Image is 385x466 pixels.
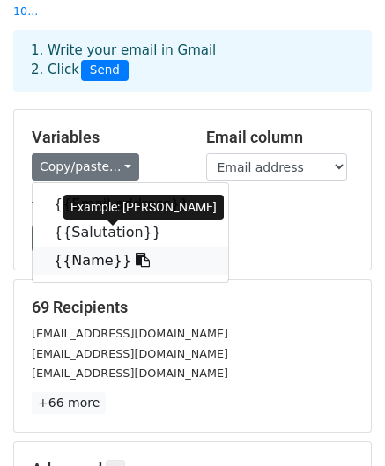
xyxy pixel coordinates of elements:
a: {{Name}} [33,247,228,275]
iframe: Chat Widget [297,381,385,466]
small: [EMAIL_ADDRESS][DOMAIN_NAME] [32,366,228,380]
a: Copy/paste... [32,153,139,181]
a: {{Email address}} [33,190,228,218]
h5: 69 Recipients [32,298,353,317]
a: +66 more [32,392,106,414]
h5: Email column [206,128,354,147]
a: {{Salutation}} [33,218,228,247]
small: [EMAIL_ADDRESS][DOMAIN_NAME] [32,347,228,360]
div: Example: [PERSON_NAME] [63,195,224,220]
h5: Variables [32,128,180,147]
span: Send [81,60,129,81]
small: [EMAIL_ADDRESS][DOMAIN_NAME] [32,327,228,340]
div: 1. Write your email in Gmail 2. Click [18,41,367,81]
